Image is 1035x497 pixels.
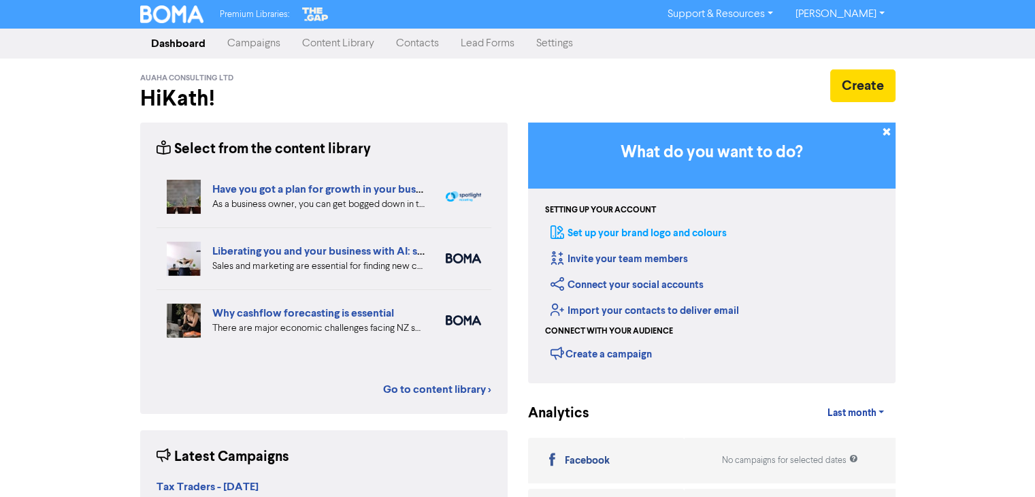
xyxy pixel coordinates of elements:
a: [PERSON_NAME] [784,3,895,25]
a: Last month [816,400,895,427]
h3: What do you want to do? [548,143,875,163]
div: Setting up your account [545,204,656,217]
a: Import your contacts to deliver email [551,304,739,317]
span: Last month [827,407,876,419]
h2: Hi Kath ! [140,86,508,112]
a: Content Library [291,30,385,57]
div: Facebook [565,453,610,469]
a: Set up your brand logo and colours [551,227,727,240]
a: Lead Forms [450,30,525,57]
a: Contacts [385,30,450,57]
div: Getting Started in BOMA [528,123,896,383]
img: spotlight [446,191,481,202]
a: Why cashflow forecasting is essential [212,306,394,320]
div: There are major economic challenges facing NZ small business. How can detailed cashflow forecasti... [212,321,425,336]
div: No campaigns for selected dates [722,454,858,467]
div: Select from the content library [157,139,371,160]
img: boma [446,315,481,325]
img: The Gap [300,5,330,23]
a: Have you got a plan for growth in your business? [212,182,445,196]
a: Liberating you and your business with AI: sales and marketing [212,244,508,258]
div: Latest Campaigns [157,447,289,468]
iframe: Chat Widget [967,432,1035,497]
a: Connect your social accounts [551,278,704,291]
a: Settings [525,30,584,57]
div: As a business owner, you can get bogged down in the demands of day-to-day business. We can help b... [212,197,425,212]
a: Go to content library > [383,381,491,398]
a: Dashboard [140,30,216,57]
div: Create a campaign [551,343,652,364]
img: boma [446,253,481,263]
a: Tax Traders - [DATE] [157,482,259,493]
a: Campaigns [216,30,291,57]
a: Support & Resources [657,3,784,25]
div: Sales and marketing are essential for finding new customers but eat into your business time. We e... [212,259,425,274]
a: Invite your team members [551,253,688,266]
img: BOMA Logo [140,5,204,23]
strong: Tax Traders - [DATE] [157,480,259,494]
div: Connect with your audience [545,325,673,338]
div: Analytics [528,403,572,424]
button: Create [830,69,896,102]
span: Premium Libraries: [220,10,289,19]
span: Auaha Consulting Ltd [140,74,233,83]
